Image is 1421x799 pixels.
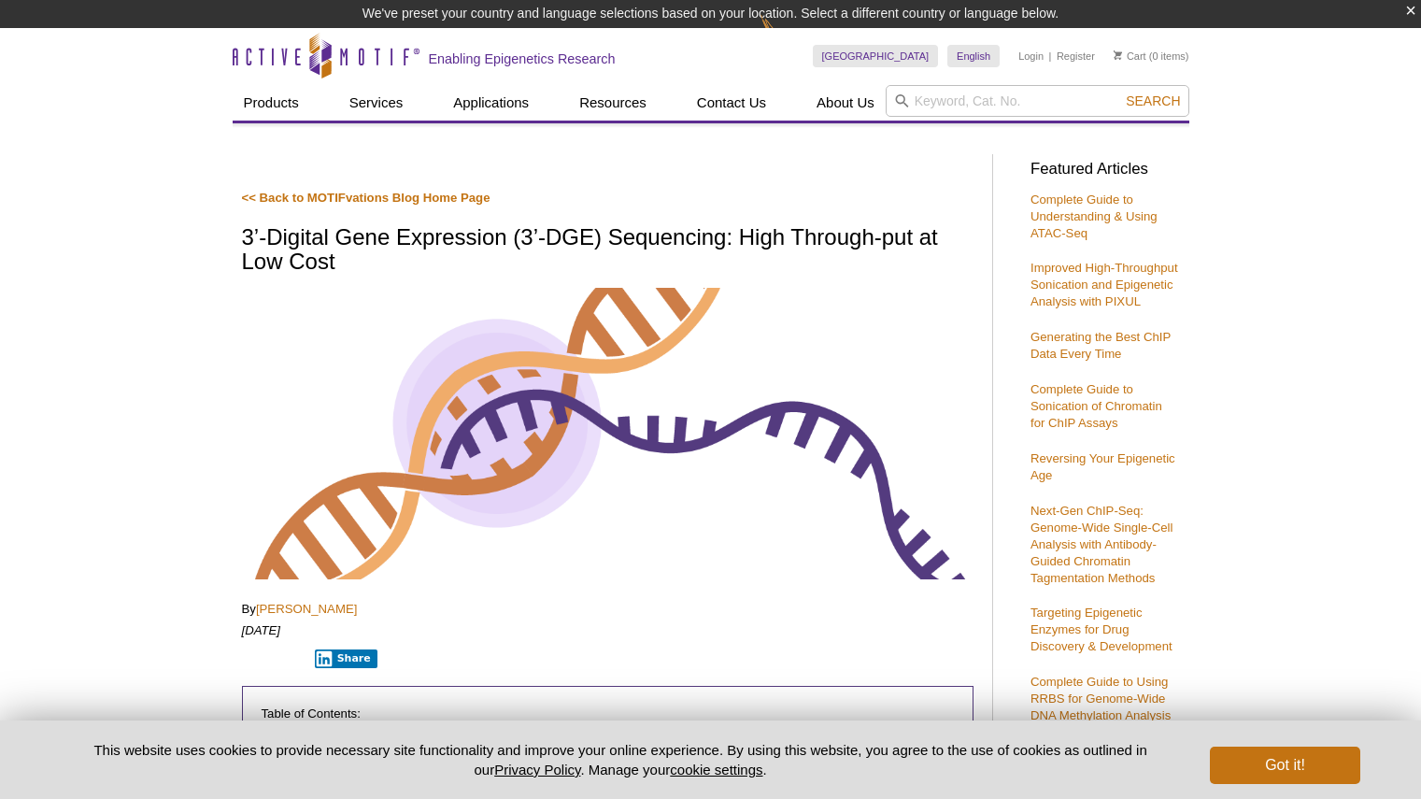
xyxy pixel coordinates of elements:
a: Products [233,85,310,121]
a: Register [1057,50,1095,63]
a: About Us [805,85,886,121]
button: Share [315,649,377,668]
em: [DATE] [242,623,281,637]
a: Next-Gen ChIP-Seq: Genome-Wide Single-Cell Analysis with Antibody-Guided Chromatin Tagmentation M... [1030,504,1172,585]
a: Complete Guide to Understanding & Using ATAC-Seq [1030,193,1158,240]
a: << Back to MOTIFvations Blog Home Page [242,191,490,205]
p: Table of Contents: [262,706,954,722]
span: Search [1126,93,1180,108]
a: Resources [568,85,658,121]
li: | [1049,45,1052,67]
a: Cart [1114,50,1146,63]
button: cookie settings [670,762,762,778]
img: Your Cart [1114,50,1122,60]
img: Change Here [760,14,810,58]
a: Login [1018,50,1044,63]
p: By [242,601,973,618]
h3: Featured Articles [1030,162,1180,178]
input: Keyword, Cat. No. [886,85,1189,117]
a: English [947,45,1000,67]
h2: Enabling Epigenetics Research [429,50,616,67]
a: Complete Guide to Using RRBS for Genome-Wide DNA Methylation Analysis [1030,675,1171,722]
p: This website uses cookies to provide necessary site functionality and improve your online experie... [62,740,1180,779]
li: (0 items) [1114,45,1189,67]
a: Generating the Best ChIP Data Every Time [1030,330,1171,361]
a: [GEOGRAPHIC_DATA] [813,45,939,67]
a: Targeting Epigenetic Enzymes for Drug Discovery & Development [1030,606,1172,653]
button: Got it! [1210,747,1359,784]
a: Contact Us [686,85,777,121]
a: Improved High-Throughput Sonication and Epigenetic Analysis with PIXUL [1030,261,1178,308]
button: Search [1120,93,1186,109]
a: Services [338,85,415,121]
a: [PERSON_NAME] [256,602,357,616]
a: Applications [442,85,540,121]
a: Reversing Your Epigenetic Age [1030,451,1175,482]
h1: 3’-Digital Gene Expression (3’-DGE) Sequencing: High Through-put at Low Cost [242,225,973,277]
iframe: X Post Button [242,649,303,667]
a: Complete Guide to Sonication of Chromatin for ChIP Assays [1030,382,1162,430]
img: 3'-Digital Gene Expression (3'-DGE): Reduce Time & Cost of Library Prep! [242,288,973,579]
a: Privacy Policy [494,762,580,778]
